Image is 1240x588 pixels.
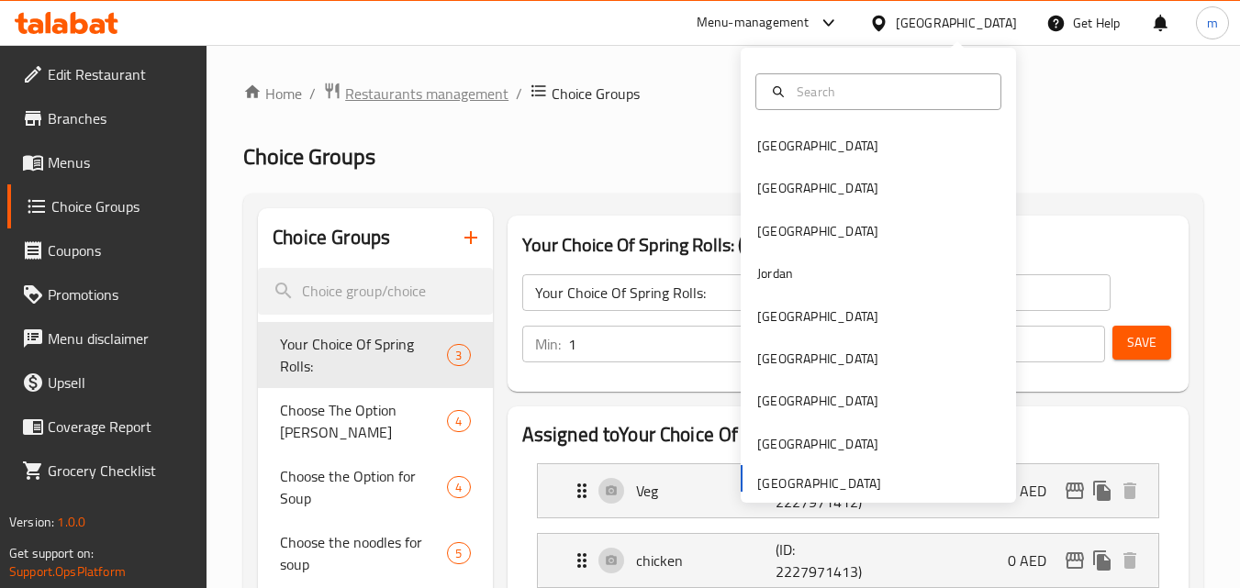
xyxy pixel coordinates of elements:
span: Your Choice Of Spring Rolls: [280,333,447,377]
div: [GEOGRAPHIC_DATA] [757,434,878,454]
button: duplicate [1089,547,1116,574]
div: Choose the noodles for soup5 [258,520,492,586]
a: Support.OpsPlatform [9,560,126,583]
div: Your Choice Of Spring Rolls:3 [258,322,492,388]
span: Coverage Report [48,416,193,438]
a: Menu disclaimer [7,316,207,361]
span: Menu disclaimer [48,327,193,349]
div: Jordan [757,263,793,283]
nav: breadcrumb [243,82,1203,105]
input: Search [789,82,989,102]
div: Choose The Option [PERSON_NAME]4 [258,388,492,454]
li: / [516,83,522,105]
button: edit [1061,477,1089,505]
p: chicken [636,549,776,571]
div: [GEOGRAPHIC_DATA] [896,13,1017,33]
button: delete [1116,477,1144,505]
p: 0 AED [1008,480,1061,502]
span: Choice Groups [552,83,640,105]
span: Coupons [48,239,193,261]
a: Branches [7,96,207,140]
a: Edit Restaurant [7,52,207,96]
div: [GEOGRAPHIC_DATA] [757,391,878,411]
div: Expand [538,534,1158,587]
div: Choices [447,476,470,498]
div: Choices [447,344,470,366]
div: [GEOGRAPHIC_DATA] [757,221,878,241]
div: [GEOGRAPHIC_DATA] [757,178,878,198]
p: (ID: 2227971412) [776,469,869,513]
span: Choice Groups [243,136,375,177]
h3: Your Choice Of Spring Rolls: (ID: 984747) [522,230,1174,260]
a: Menus [7,140,207,184]
p: (ID: 2227971413) [776,538,869,582]
span: Version: [9,510,54,534]
span: Save [1127,331,1156,354]
div: Choose the Option for Soup4 [258,454,492,520]
span: Branches [48,107,193,129]
a: Choice Groups [7,184,207,228]
span: 5 [448,545,469,562]
div: Choices [447,410,470,432]
li: / [309,83,316,105]
li: Expand [522,456,1174,526]
h2: Choice Groups [273,224,390,251]
a: Coupons [7,228,207,272]
input: search [258,268,492,315]
h2: Assigned to Your Choice Of Spring Rolls: [522,421,1174,449]
a: Coverage Report [7,405,207,449]
span: Get support on: [9,541,94,565]
a: Promotions [7,272,207,316]
span: 4 [448,479,469,496]
button: duplicate [1089,477,1116,505]
span: 3 [448,347,469,364]
p: Veg [636,480,776,502]
span: Choose the Option for Soup [280,465,447,509]
span: Choose the noodles for soup [280,531,447,575]
button: Save [1112,326,1171,360]
div: Menu-management [697,12,810,34]
span: Restaurants management [345,83,508,105]
a: Restaurants management [323,82,508,105]
span: Upsell [48,372,193,394]
div: [GEOGRAPHIC_DATA] [757,306,878,327]
a: Upsell [7,361,207,405]
button: edit [1061,547,1089,574]
span: Edit Restaurant [48,63,193,85]
a: Home [243,83,302,105]
p: Min: [535,333,561,355]
div: [GEOGRAPHIC_DATA] [757,136,878,156]
span: Menus [48,151,193,173]
span: m [1207,13,1218,33]
div: [GEOGRAPHIC_DATA] [757,349,878,369]
span: Choose The Option [PERSON_NAME] [280,399,447,443]
span: 4 [448,413,469,430]
span: Promotions [48,283,193,305]
span: Grocery Checklist [48,460,193,482]
span: Choice Groups [51,195,193,217]
a: Grocery Checklist [7,449,207,493]
p: 0 AED [1008,549,1061,571]
div: Expand [538,464,1158,517]
button: delete [1116,547,1144,574]
div: Choices [447,542,470,564]
span: 1.0.0 [57,510,85,534]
